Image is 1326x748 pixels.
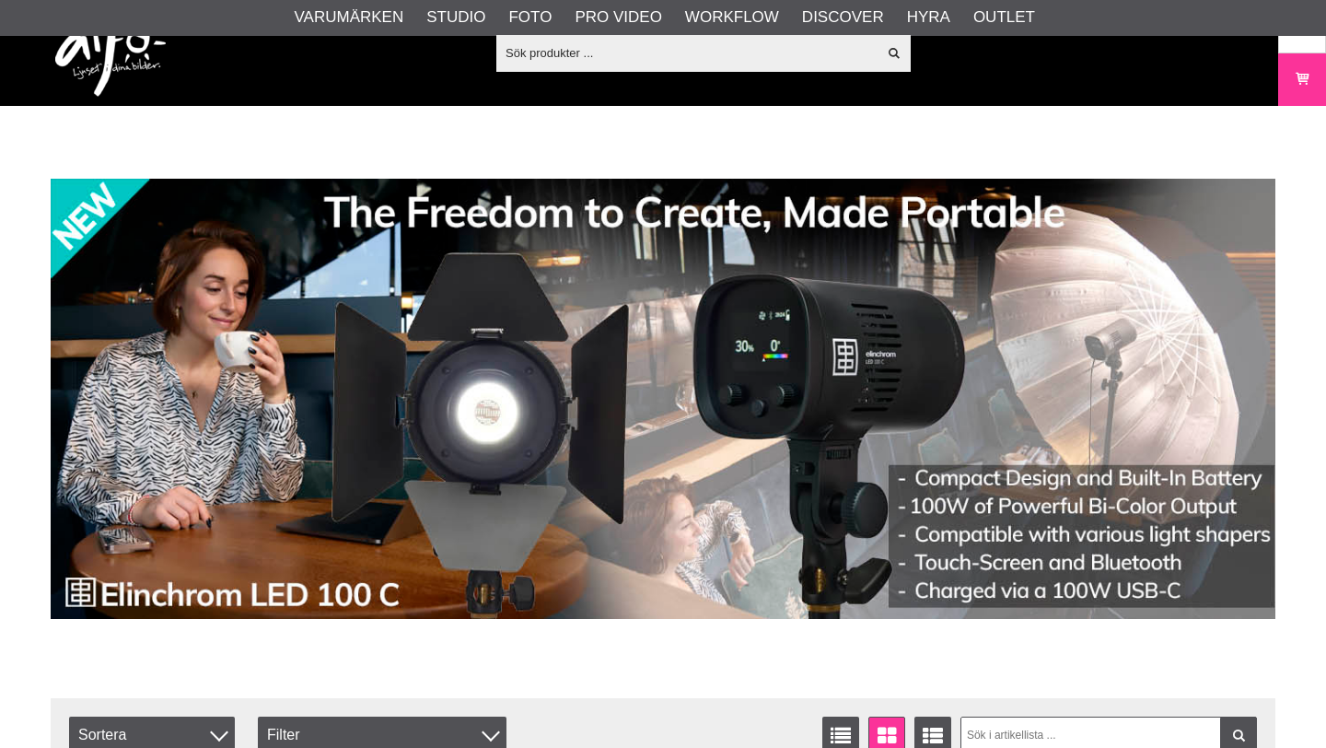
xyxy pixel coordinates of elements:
a: Varumärken [295,6,404,29]
img: Annons:002 banner-elin-led100c11390x.jpg [51,179,1275,619]
a: Foto [508,6,552,29]
a: Hyra [907,6,950,29]
a: Workflow [685,6,779,29]
a: Pro Video [575,6,661,29]
input: Sök produkter ... [496,39,877,66]
a: Studio [426,6,485,29]
a: Outlet [973,6,1035,29]
img: logo.png [55,14,166,97]
a: Discover [802,6,884,29]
